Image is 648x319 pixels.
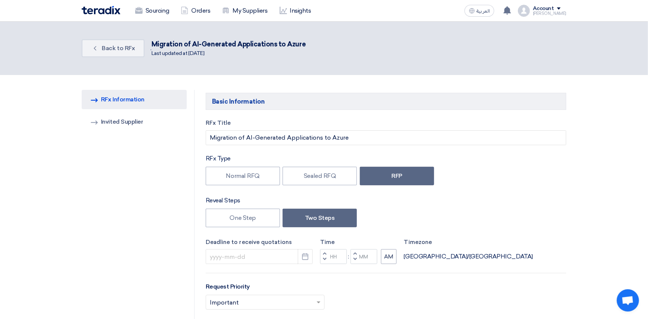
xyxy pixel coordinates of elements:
[206,238,313,247] label: Deadline to receive quotations
[320,238,397,247] label: Time
[476,9,490,14] span: العربية
[351,249,377,264] input: Minutes
[617,289,639,312] div: Open chat
[347,252,351,261] div: :
[404,252,533,261] div: [GEOGRAPHIC_DATA]/[GEOGRAPHIC_DATA]
[320,249,347,264] input: Hours
[206,130,566,145] input: e.g. New ERP System, Server Visualization Project...
[216,3,273,19] a: My Suppliers
[381,249,397,264] button: AM
[82,36,566,60] div: .
[206,209,280,227] label: One Step
[175,3,216,19] a: Orders
[102,45,135,52] span: Back to RFx
[82,6,120,14] img: Teradix logo
[360,167,434,185] label: RFP
[283,209,357,227] label: Two Steps
[465,5,494,17] button: العربية
[404,238,533,247] label: Timezone
[206,167,280,185] label: Normal RFQ
[82,112,187,131] a: Invited Supplier
[283,167,357,185] label: Sealed RFQ
[129,3,175,19] a: Sourcing
[206,154,566,163] div: RFx Type
[206,196,566,205] div: Reveal Steps
[206,282,250,291] label: Request Priority
[533,6,554,12] div: Account
[82,90,187,109] a: RFx Information
[206,93,566,110] h5: Basic Information
[152,49,306,57] div: Last updated at [DATE]
[533,12,566,16] div: [PERSON_NAME]
[206,249,313,264] input: yyyy-mm-dd
[518,5,530,17] img: profile_test.png
[274,3,317,19] a: Insights
[206,119,566,127] label: RFx Title
[82,39,144,57] a: Back to RFx
[152,39,306,49] div: Migration of AI-Generated Applications to Azure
